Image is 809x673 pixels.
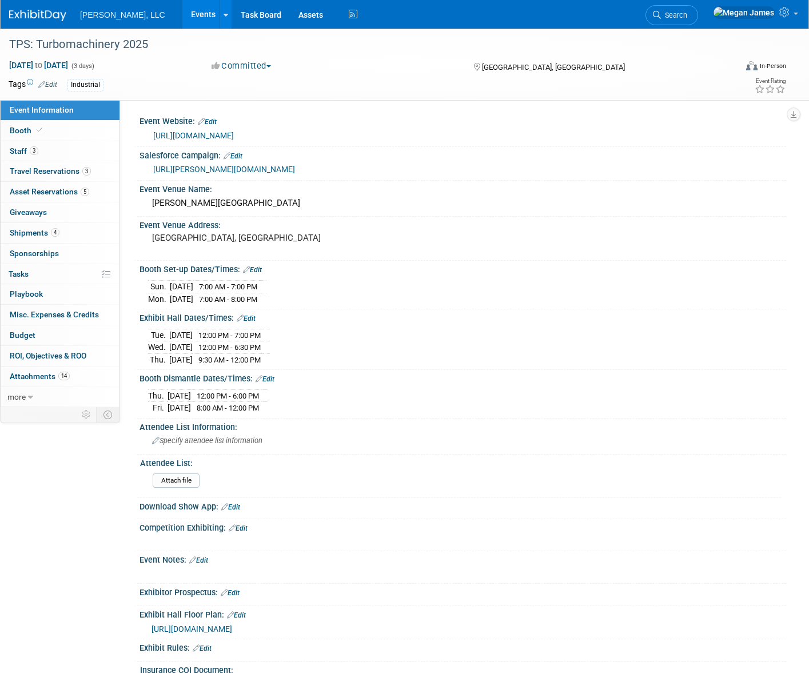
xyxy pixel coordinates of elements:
[148,194,778,212] div: [PERSON_NAME][GEOGRAPHIC_DATA]
[713,6,775,19] img: Megan James
[10,166,91,176] span: Travel Reservations
[482,63,625,71] span: [GEOGRAPHIC_DATA], [GEOGRAPHIC_DATA]
[148,280,170,293] td: Sun.
[1,121,119,141] a: Booth
[152,436,262,445] span: Specify attendee list information
[30,146,38,155] span: 3
[10,372,70,381] span: Attachments
[198,356,261,364] span: 9:30 AM - 12:00 PM
[7,392,26,401] span: more
[148,293,170,305] td: Mon.
[10,146,38,156] span: Staff
[81,188,89,196] span: 5
[197,392,259,400] span: 12:00 PM - 6:00 PM
[148,329,169,341] td: Tue.
[198,118,217,126] a: Edit
[169,329,193,341] td: [DATE]
[10,228,59,237] span: Shipments
[170,280,193,293] td: [DATE]
[10,351,86,360] span: ROI, Objectives & ROO
[198,343,261,352] span: 12:00 PM - 6:30 PM
[1,141,119,161] a: Staff3
[148,389,168,402] td: Thu.
[140,309,786,324] div: Exhibit Hall Dates/Times:
[208,60,276,72] button: Committed
[256,375,274,383] a: Edit
[33,61,44,70] span: to
[1,100,119,120] a: Event Information
[153,165,295,174] a: [URL][PERSON_NAME][DOMAIN_NAME]
[221,503,240,511] a: Edit
[9,10,66,21] img: ExhibitDay
[168,402,191,414] td: [DATE]
[645,5,698,25] a: Search
[1,305,119,325] a: Misc. Expenses & Credits
[152,624,232,634] a: [URL][DOMAIN_NAME]
[189,556,208,564] a: Edit
[199,295,257,304] span: 7:00 AM - 8:00 PM
[1,264,119,284] a: Tasks
[148,341,169,354] td: Wed.
[10,126,45,135] span: Booth
[5,34,720,55] div: TPS: Turbomachinery 2025
[1,346,119,366] a: ROI, Objectives & ROO
[229,524,248,532] a: Edit
[152,233,396,243] pre: [GEOGRAPHIC_DATA], [GEOGRAPHIC_DATA]
[58,372,70,380] span: 14
[169,353,193,365] td: [DATE]
[37,127,42,133] i: Booth reservation complete
[140,181,786,195] div: Event Venue Name:
[10,249,59,258] span: Sponsorships
[140,455,781,469] div: Attendee List:
[199,282,257,291] span: 7:00 AM - 7:00 PM
[198,331,261,340] span: 12:00 PM - 7:00 PM
[10,310,99,319] span: Misc. Expenses & Credits
[9,60,69,70] span: [DATE] [DATE]
[140,606,786,621] div: Exhibit Hall Floor Plan:
[67,79,103,91] div: Industrial
[140,147,786,162] div: Salesforce Campaign:
[10,208,47,217] span: Giveaways
[1,223,119,243] a: Shipments4
[1,387,119,407] a: more
[140,498,786,513] div: Download Show App:
[70,62,94,70] span: (3 days)
[10,105,74,114] span: Event Information
[1,202,119,222] a: Giveaways
[224,152,242,160] a: Edit
[140,419,786,433] div: Attendee List Information:
[140,639,786,654] div: Exhibit Rules:
[140,217,786,231] div: Event Venue Address:
[759,62,786,70] div: In-Person
[1,367,119,387] a: Attachments14
[140,584,786,599] div: Exhibitor Prospectus:
[1,182,119,202] a: Asset Reservations5
[9,78,57,91] td: Tags
[51,228,59,237] span: 4
[169,341,193,354] td: [DATE]
[10,330,35,340] span: Budget
[168,389,191,402] td: [DATE]
[97,407,120,422] td: Toggle Event Tabs
[10,187,89,196] span: Asset Reservations
[148,402,168,414] td: Fri.
[38,81,57,89] a: Edit
[148,353,169,365] td: Thu.
[237,314,256,322] a: Edit
[1,161,119,181] a: Travel Reservations3
[671,59,786,77] div: Event Format
[661,11,687,19] span: Search
[243,266,262,274] a: Edit
[80,10,165,19] span: [PERSON_NAME], LLC
[746,61,758,70] img: Format-Inperson.png
[82,167,91,176] span: 3
[9,269,29,278] span: Tasks
[140,113,786,128] div: Event Website:
[10,289,43,298] span: Playbook
[227,611,246,619] a: Edit
[197,404,259,412] span: 8:00 AM - 12:00 PM
[140,551,786,566] div: Event Notes:
[170,293,193,305] td: [DATE]
[755,78,786,84] div: Event Rating
[140,370,786,385] div: Booth Dismantle Dates/Times:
